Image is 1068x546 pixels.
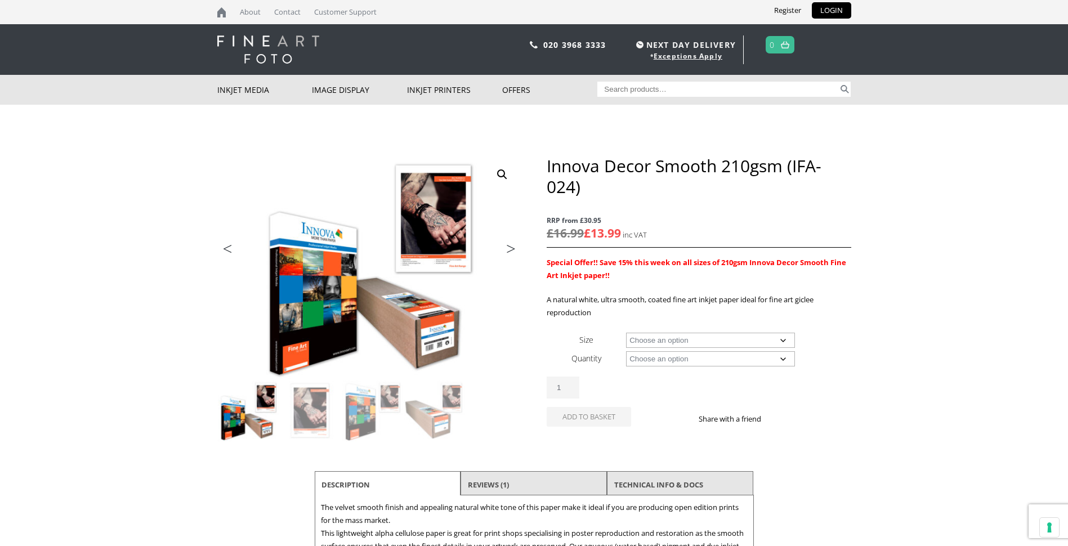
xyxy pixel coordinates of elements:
[492,164,512,185] a: View full-screen image gallery
[547,407,631,427] button: Add to basket
[407,75,502,105] a: Inkjet Printers
[1040,518,1059,537] button: Your consent preferences for tracking technologies
[788,414,797,423] img: twitter sharing button
[579,334,593,345] label: Size
[571,353,601,364] label: Quantity
[812,2,851,19] a: LOGIN
[636,41,644,48] img: time.svg
[217,35,319,64] img: logo-white.svg
[547,225,584,241] bdi: 16.99
[547,293,851,319] p: A natural white, ultra smooth, coated fine art inkjet paper ideal for fine art giclee reproduction
[614,475,703,495] a: TECHNICAL INFO & DOCS
[547,257,846,280] span: Special Offer!! Save 15% this week on all sizes of 210gsm Innova Decor Smooth Fine Art Inkjet pap...
[530,41,538,48] img: phone.svg
[584,225,621,241] bdi: 13.99
[312,75,407,105] a: Image Display
[217,155,521,380] img: Innova Decor Smooth 210gsm (IFA-024)
[781,41,789,48] img: basket.svg
[597,82,838,97] input: Search products…
[543,39,606,50] a: 020 3968 3333
[775,414,784,423] img: facebook sharing button
[699,413,775,426] p: Share with a friend
[633,38,736,51] span: NEXT DAY DELIVERY
[218,381,279,441] img: Innova Decor Smooth 210gsm (IFA-024)
[766,2,810,19] a: Register
[502,75,597,105] a: Offers
[342,381,403,441] img: Innova Decor Smooth 210gsm (IFA-024) - Image 3
[321,475,370,495] a: Description
[547,377,579,399] input: Product quantity
[468,475,509,495] a: Reviews (1)
[280,381,341,441] img: Innova Decor Smooth 210gsm (IFA-024) - Image 2
[802,414,811,423] img: email sharing button
[547,225,553,241] span: £
[547,155,851,197] h1: Innova Decor Smooth 210gsm (IFA-024)
[654,51,722,61] a: Exceptions Apply
[584,225,591,241] span: £
[217,75,312,105] a: Inkjet Media
[547,214,851,227] span: RRP from £30.95
[404,381,464,441] img: Innova Decor Smooth 210gsm (IFA-024) - Image 4
[770,37,775,53] a: 0
[838,82,851,97] button: Search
